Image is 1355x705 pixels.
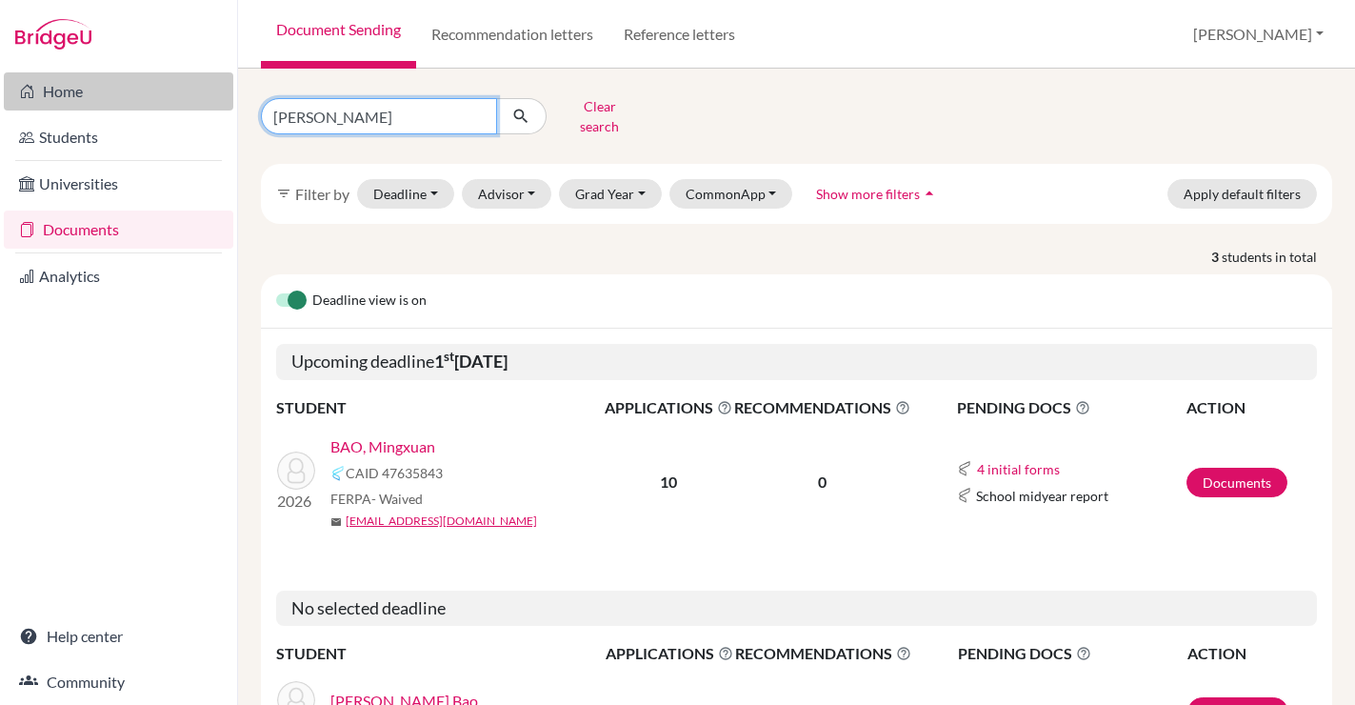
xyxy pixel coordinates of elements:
a: Students [4,118,233,156]
a: Documents [4,211,233,249]
i: filter_list [276,186,291,201]
a: Analytics [4,257,233,295]
input: Find student by name... [261,98,497,134]
span: FERPA [330,489,423,509]
a: [EMAIL_ADDRESS][DOMAIN_NAME] [346,513,537,530]
span: Filter by [295,185,349,203]
a: Home [4,72,233,111]
img: Common App logo [330,466,346,481]
h5: Upcoming deadline [276,344,1317,380]
span: RECOMMENDATIONS [735,642,911,665]
button: CommonApp [669,179,793,209]
img: Bridge-U [15,19,91,50]
span: mail [330,516,342,528]
p: 2026 [277,490,315,513]
a: Documents [1186,468,1287,497]
button: [PERSON_NAME] [1185,16,1332,52]
p: 0 [734,471,910,493]
button: 4 initial forms [976,458,1061,480]
img: Common App logo [957,461,972,476]
button: Show more filtersarrow_drop_up [800,179,955,209]
strong: 3 [1211,247,1222,267]
sup: st [444,349,454,364]
th: STUDENT [276,395,604,420]
button: Deadline [357,179,454,209]
a: Help center [4,617,233,655]
span: School midyear report [976,486,1108,506]
i: arrow_drop_up [920,184,939,203]
button: Advisor [462,179,552,209]
span: - Waived [371,491,423,507]
button: Clear search [547,91,652,141]
img: BAO, Mingxuan [277,452,315,490]
th: ACTION [1186,641,1317,666]
span: APPLICATIONS [605,396,732,419]
span: CAID 47635843 [346,463,443,483]
th: STUDENT [276,641,605,666]
a: BAO, Mingxuan [330,435,435,458]
span: students in total [1222,247,1332,267]
span: Deadline view is on [312,290,427,312]
span: PENDING DOCS [957,396,1186,419]
button: Grad Year [559,179,662,209]
img: Common App logo [957,488,972,503]
a: Community [4,663,233,701]
span: APPLICATIONS [606,642,733,665]
span: RECOMMENDATIONS [734,396,910,419]
a: Universities [4,165,233,203]
h5: No selected deadline [276,591,1317,627]
button: Apply default filters [1167,179,1317,209]
th: ACTION [1186,395,1317,420]
span: Show more filters [816,186,920,202]
b: 10 [660,473,677,491]
span: PENDING DOCS [958,642,1186,665]
b: 1 [DATE] [434,351,508,372]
